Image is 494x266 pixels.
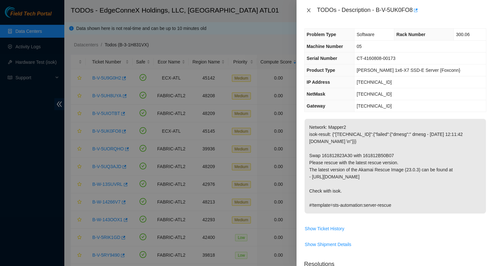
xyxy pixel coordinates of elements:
span: close [306,8,311,13]
span: Gateway [307,103,325,109]
span: [PERSON_NAME] 1x6-X7 SSD-E Server {Foxconn} [357,68,460,73]
button: Close [304,7,313,14]
span: Serial Number [307,56,337,61]
p: Network: Mapper2 isok-result: {"[TECHNICAL_ID]":{"failed":{"dmesg":" dmesg - [DATE] 12:11:42 [DOM... [305,119,486,214]
span: 300.06 [456,32,470,37]
span: Software [357,32,374,37]
span: [TECHNICAL_ID] [357,91,392,97]
span: 05 [357,44,362,49]
span: Rack Number [397,32,425,37]
span: [TECHNICAL_ID] [357,80,392,85]
button: Show Ticket History [305,223,345,234]
span: Product Type [307,68,335,73]
span: Machine Number [307,44,343,49]
span: IP Address [307,80,330,85]
span: CT-4160808-00173 [357,56,396,61]
div: TODOs - Description - B-V-5UK0FO8 [317,5,486,15]
button: Show Shipment Details [305,239,352,250]
span: Show Ticket History [305,225,344,232]
span: Problem Type [307,32,336,37]
span: NetMask [307,91,325,97]
span: Show Shipment Details [305,241,352,248]
span: [TECHNICAL_ID] [357,103,392,109]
